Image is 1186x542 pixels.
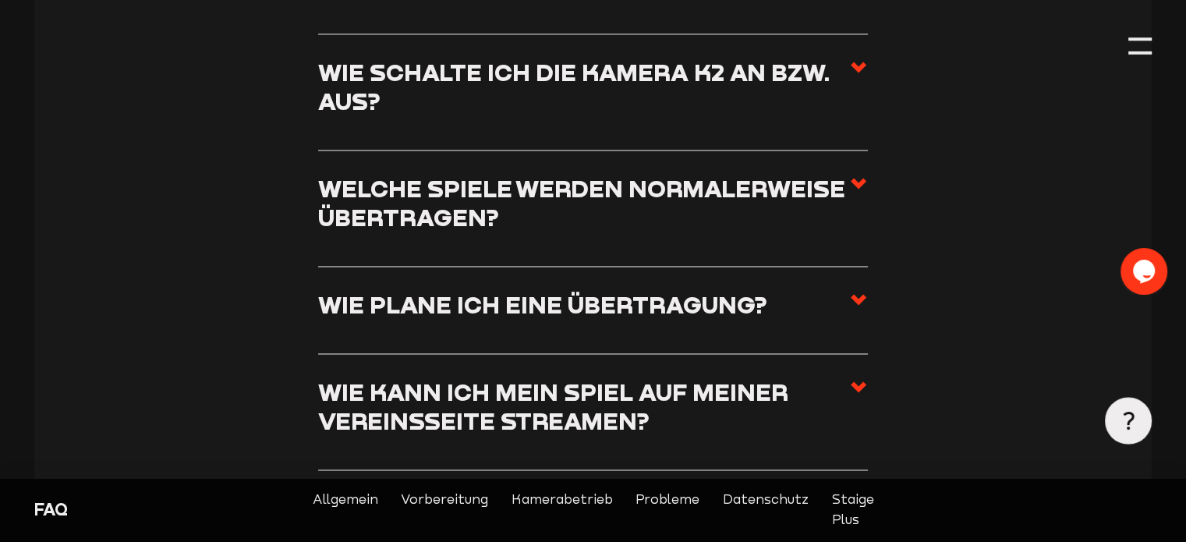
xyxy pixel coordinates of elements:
h3: Welche Spiele werden normalerweise übertragen? [318,174,849,232]
h3: Wie plane ich eine Übertragung? [318,290,767,319]
h3: Wie schalte ich die Kamera K2 an bzw. aus? [318,58,849,115]
a: Probleme [635,490,699,530]
a: Datenschutz [723,490,809,530]
a: Kamerabetrieb [512,490,613,530]
div: FAQ [34,498,300,522]
h3: Wie kann ich mein Spiel auf meiner Vereinsseite streamen? [318,377,849,435]
iframe: chat widget [1121,248,1170,295]
a: Staige Plus [831,490,873,530]
a: Allgemein [313,490,378,530]
a: Vorbereitung [401,490,488,530]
